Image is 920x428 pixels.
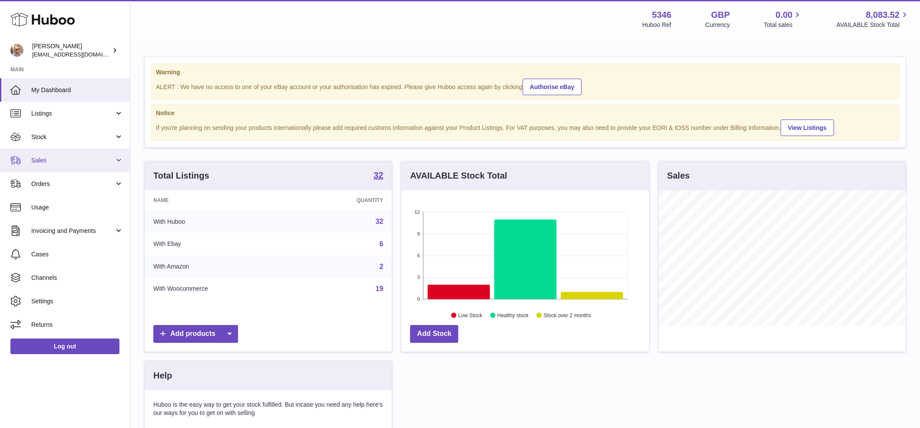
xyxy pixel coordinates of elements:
div: ALERT : We have no access to one of your eBay account or your authorisation has expired. Please g... [156,77,894,95]
a: Add Stock [410,325,458,343]
h3: Total Listings [153,170,209,182]
img: support@radoneltd.co.uk [10,44,23,57]
a: 19 [376,285,384,292]
a: 6 [379,240,383,248]
td: With Huboo [145,210,298,233]
text: Stock over 2 months [544,312,591,319]
span: My Dashboard [31,86,123,94]
text: Low Stock [458,312,483,319]
text: 3 [417,275,420,280]
strong: GBP [711,9,730,21]
span: 0.00 [776,9,793,21]
span: Listings [31,109,114,118]
strong: 32 [374,171,383,179]
span: Orders [31,180,114,188]
span: Total sales [764,21,802,29]
th: Name [145,190,298,210]
span: [EMAIL_ADDRESS][DOMAIN_NAME] [32,51,128,58]
a: Authorise eBay [523,79,582,95]
td: With Amazon [145,255,298,278]
span: Channels [31,274,123,282]
span: Returns [31,321,123,329]
text: 12 [415,209,420,215]
a: 0.00 Total sales [764,9,802,29]
strong: Warning [156,68,894,76]
span: Invoicing and Payments [31,227,114,235]
span: Sales [31,156,114,165]
th: Quantity [298,190,392,210]
a: View Listings [781,119,834,136]
div: Huboo Ref [642,21,672,29]
strong: Notice [156,109,894,117]
span: Stock [31,133,114,141]
h3: AVAILABLE Stock Total [410,170,507,182]
a: 2 [379,263,383,270]
div: [PERSON_NAME] [32,42,110,59]
span: 8,083.52 [866,9,900,21]
a: Add products [153,325,238,343]
span: AVAILABLE Stock Total [836,21,910,29]
h3: Sales [667,170,690,182]
div: If you're planning on sending your products internationally please add required customs informati... [156,118,894,136]
strong: 5346 [652,9,672,21]
td: With Ebay [145,233,298,255]
text: Healthy stock [497,312,529,319]
a: 32 [376,218,384,225]
p: Huboo is the easy way to get your stock fulfilled. But incase you need any help here's our ways f... [153,401,383,417]
h3: Help [153,370,172,382]
text: 9 [417,231,420,236]
div: Currency [705,21,730,29]
span: Cases [31,250,123,259]
a: 8,083.52 AVAILABLE Stock Total [836,9,910,29]
text: 6 [417,253,420,258]
span: Usage [31,203,123,212]
a: 32 [374,171,383,181]
span: Settings [31,297,123,305]
a: Log out [10,338,119,354]
text: 0 [417,296,420,302]
td: With Woocommerce [145,278,298,300]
